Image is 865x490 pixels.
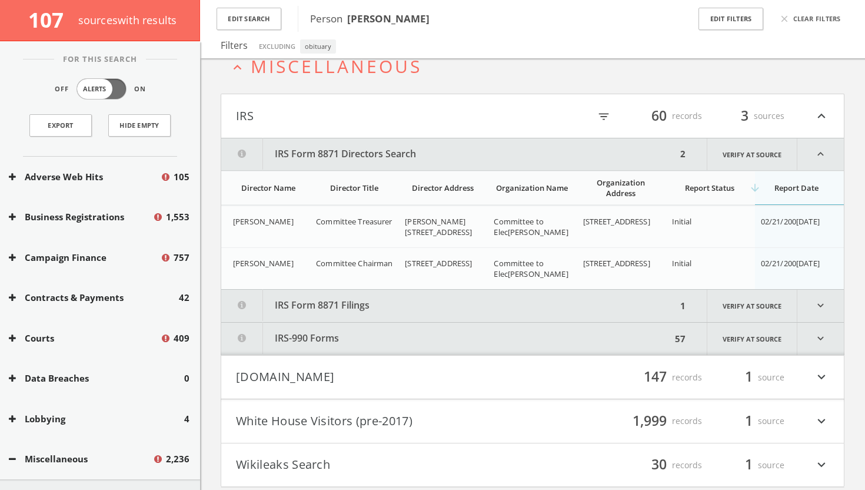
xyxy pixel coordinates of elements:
button: IRS-990 Forms [221,323,671,355]
i: arrow_downward [749,182,761,194]
span: 409 [174,332,189,345]
span: Filters [221,39,248,52]
button: Edit Search [217,8,281,31]
span: Committee to Elec[PERSON_NAME] [494,258,568,279]
span: 1,553 [166,210,189,224]
span: 1,999 [627,410,672,431]
span: Committee Treasurer [316,216,392,227]
span: 02/21/200[DATE] [761,258,820,269]
button: Edit Filters [698,8,763,31]
a: Verify at source [707,290,797,322]
button: White House Visitors (pre-2017) [236,411,533,431]
i: close [779,14,790,24]
span: Committee to Elec[PERSON_NAME] [494,216,568,237]
span: Person [310,12,430,25]
span: Initial [672,216,692,227]
a: Export [29,114,92,137]
i: expand_more [814,411,829,431]
span: 4 [184,412,189,426]
button: Miscellaneous [9,452,152,466]
span: On [134,84,146,94]
div: records [631,106,702,126]
span: [PERSON_NAME][STREET_ADDRESS] [405,216,472,237]
div: source [714,367,784,388]
span: Committee Chairman [316,258,392,269]
i: filter_list [597,110,610,123]
button: IRS Form 8871 Directors Search [221,138,677,170]
button: IRS Form 8871 Filings [221,290,677,322]
span: 2,236 [166,452,189,466]
button: Courts [9,332,160,345]
span: [PERSON_NAME] [233,216,294,227]
button: Data Breaches [9,372,184,385]
button: expand_lessMiscellaneous [229,57,844,76]
button: Contracts & Payments [9,291,179,304]
span: obituary [300,39,336,54]
span: [PERSON_NAME] [233,258,294,269]
div: source [714,455,784,475]
span: Clear Filters [793,14,841,24]
span: 0 [184,372,189,385]
div: Director Title [316,183,392,193]
span: 02/21/200[DATE] [761,216,820,227]
div: 57 [671,323,689,355]
span: Off [55,84,69,94]
button: closeClear Filters [777,14,842,24]
div: Organization Name [494,183,570,193]
div: Director Name [233,183,303,193]
button: IRS [236,106,533,126]
div: 2 [677,138,689,170]
span: 147 [638,367,672,388]
span: For This Search [54,54,146,65]
button: Wikileaks Search [236,455,533,475]
span: Miscellaneous [251,54,422,78]
a: Verify at source [707,323,797,355]
i: expand_less [797,138,844,170]
span: [STREET_ADDRESS] [405,258,472,269]
span: 30 [646,455,672,475]
span: 42 [179,291,189,304]
i: expand_more [814,455,829,475]
span: 105 [174,170,189,184]
div: grid [221,206,844,289]
button: Adverse Web Hits [9,170,160,184]
i: expand_more [797,323,844,355]
span: 1 [740,367,758,388]
span: 757 [174,251,189,264]
i: expand_less [229,59,245,75]
div: Director Address [405,183,481,193]
button: Business Registrations [9,210,152,224]
button: Campaign Finance [9,251,160,264]
div: records [631,367,702,388]
div: Organization Address [583,177,659,198]
div: records [631,411,702,431]
a: Verify at source [707,138,797,170]
span: [STREET_ADDRESS] [583,216,650,227]
span: 60 [646,105,672,126]
span: source s with results [78,13,177,27]
span: 107 [28,6,74,34]
i: expand_less [814,106,829,126]
b: [PERSON_NAME] [347,12,430,25]
button: Hide Empty [108,114,171,137]
div: sources [714,106,784,126]
span: [STREET_ADDRESS] [583,258,650,269]
button: [DOMAIN_NAME] [236,367,533,388]
span: 3 [736,105,754,126]
div: Report Date [761,183,832,193]
i: expand_more [814,367,829,388]
div: 1 [677,290,689,322]
span: excluding [259,42,295,51]
span: 1 [740,455,758,475]
div: records [631,455,702,475]
div: source [714,411,784,431]
span: Initial [672,258,692,269]
div: Report Status [672,183,748,193]
button: Lobbying [9,412,184,426]
span: 1 [740,410,758,431]
i: expand_more [797,290,844,322]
